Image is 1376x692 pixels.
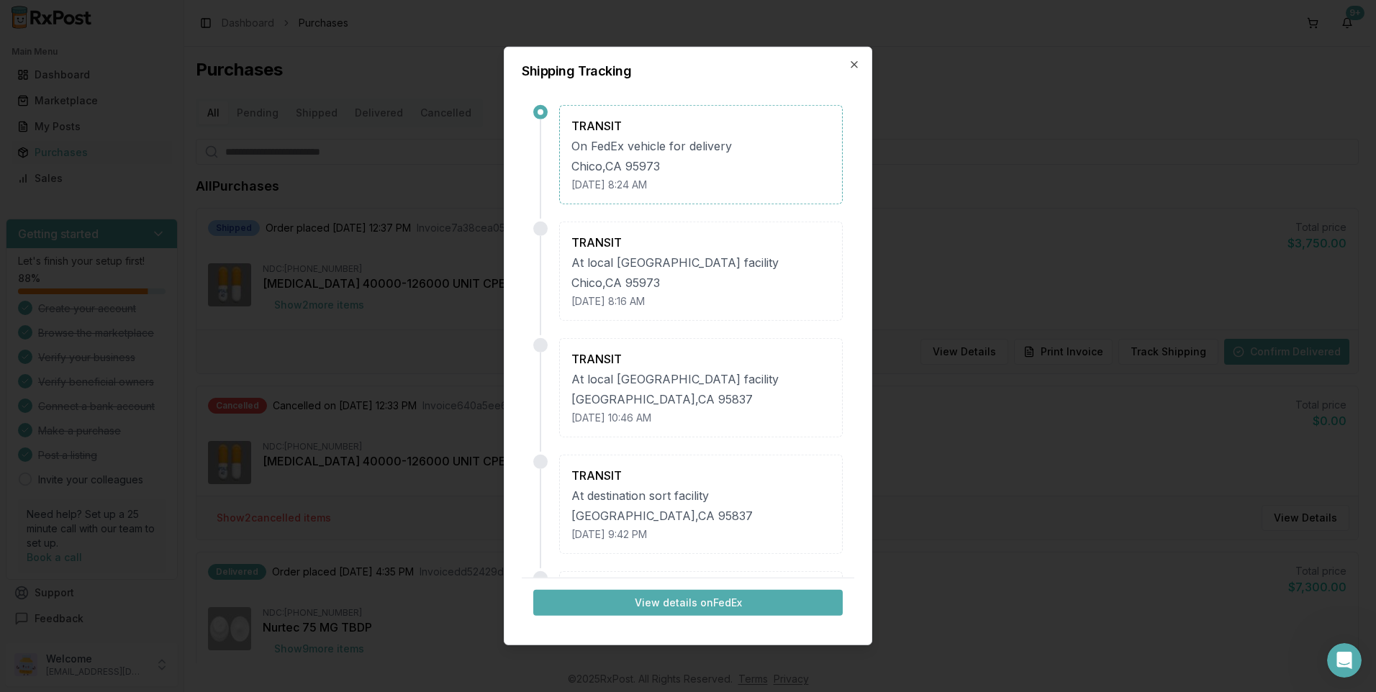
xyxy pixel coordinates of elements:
[571,487,830,504] div: At destination sort facility
[571,137,830,155] div: On FedEx vehicle for delivery
[1327,643,1362,678] iframe: Intercom live chat
[571,178,830,192] div: [DATE] 8:24 AM
[571,467,830,484] div: TRANSIT
[571,117,830,135] div: TRANSIT
[571,391,830,408] div: [GEOGRAPHIC_DATA] , CA 95837
[571,254,830,271] div: At local [GEOGRAPHIC_DATA] facility
[571,294,830,309] div: [DATE] 8:16 AM
[571,158,830,175] div: Chico , CA 95973
[533,590,843,616] button: View details onFedEx
[571,274,830,291] div: Chico , CA 95973
[522,65,854,78] h2: Shipping Tracking
[571,527,830,542] div: [DATE] 9:42 PM
[571,411,830,425] div: [DATE] 10:46 AM
[571,350,830,368] div: TRANSIT
[571,507,830,524] div: [GEOGRAPHIC_DATA] , CA 95837
[571,370,830,388] div: At local [GEOGRAPHIC_DATA] facility
[571,234,830,251] div: TRANSIT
